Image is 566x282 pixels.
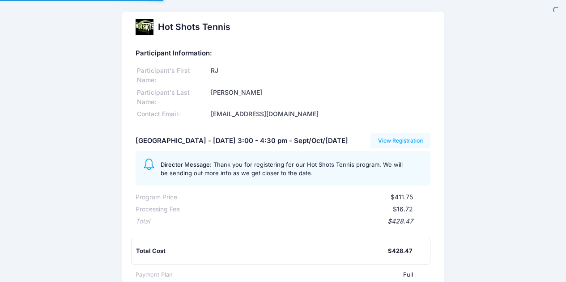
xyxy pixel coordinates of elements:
div: Total [136,217,150,226]
h2: Hot Shots Tennis [158,22,230,32]
h5: Participant Information: [136,50,431,58]
div: [EMAIL_ADDRESS][DOMAIN_NAME] [209,109,431,119]
div: $16.72 [180,205,413,214]
div: Payment Plan [136,270,173,279]
div: Processing Fee [136,205,180,214]
div: Program Price [136,193,177,202]
a: View Registration [370,133,431,148]
div: $428.47 [150,217,413,226]
div: Total Cost [136,247,388,256]
div: Full [173,270,413,279]
div: Contact Email: [136,109,209,119]
div: $428.47 [388,247,413,256]
span: Thank you for registering for our Hot Shots Tennis program. We will be sending out more info as w... [161,161,403,177]
span: Director Message: [161,161,212,168]
div: Participant's First Name: [136,66,209,85]
div: Participant's Last Name: [136,88,209,107]
span: $411.75 [391,193,413,201]
div: RJ [209,66,431,85]
div: [PERSON_NAME] [209,88,431,107]
h5: [GEOGRAPHIC_DATA] - [DATE] 3:00 - 4:30 pm - Sept/Oct/[DATE] [136,137,348,145]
